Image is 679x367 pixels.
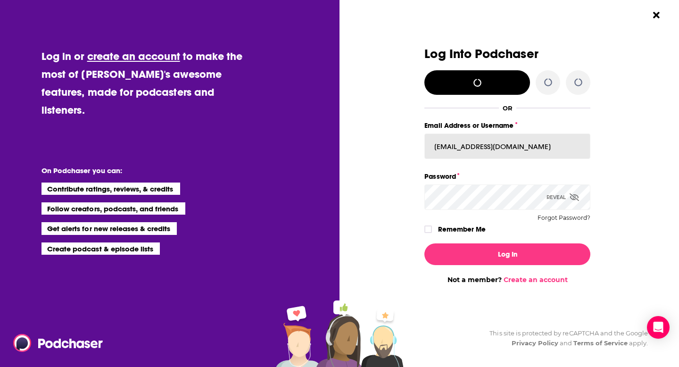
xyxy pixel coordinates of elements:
[13,334,104,352] img: Podchaser - Follow, Share and Rate Podcasts
[41,202,185,215] li: Follow creators, podcasts, and friends
[538,215,590,221] button: Forgot Password?
[647,316,670,339] div: Open Intercom Messenger
[424,133,590,159] input: Email Address or Username
[41,166,230,175] li: On Podchaser you can:
[647,6,665,24] button: Close Button
[13,334,96,352] a: Podchaser - Follow, Share and Rate Podcasts
[438,223,486,235] label: Remember Me
[503,104,513,112] div: OR
[512,339,559,347] a: Privacy Policy
[482,328,648,348] div: This site is protected by reCAPTCHA and the Google and apply.
[41,183,180,195] li: Contribute ratings, reviews, & credits
[424,243,590,265] button: Log In
[87,50,180,63] a: create an account
[41,242,160,255] li: Create podcast & episode lists
[424,119,590,132] label: Email Address or Username
[424,47,590,61] h3: Log Into Podchaser
[547,184,579,210] div: Reveal
[424,275,590,284] div: Not a member?
[41,222,177,234] li: Get alerts for new releases & credits
[573,339,628,347] a: Terms of Service
[424,170,590,183] label: Password
[504,275,568,284] a: Create an account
